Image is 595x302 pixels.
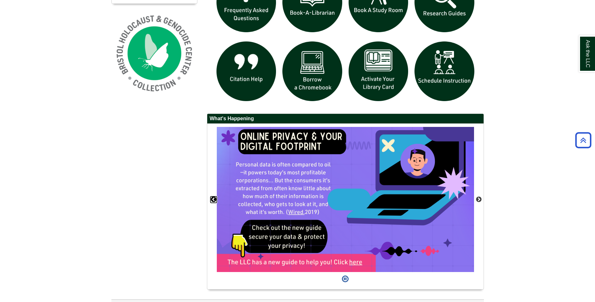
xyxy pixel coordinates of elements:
button: Pause [340,272,351,286]
button: Previous [210,196,217,203]
img: Holocaust and Genocide Collection [111,10,197,96]
h2: What's Happening [207,114,484,124]
div: This box contains rotating images [217,127,474,272]
img: For faculty. Schedule Library Instruction icon links to form. [411,38,478,105]
img: citation help icon links to citation help guide page [213,38,280,105]
button: Next [476,196,482,203]
img: activate Library Card icon links to form to activate student ID into library card [345,38,412,105]
a: Back to Top [573,136,593,144]
img: Borrow a chromebook icon links to the borrow a chromebook web page [279,38,345,105]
